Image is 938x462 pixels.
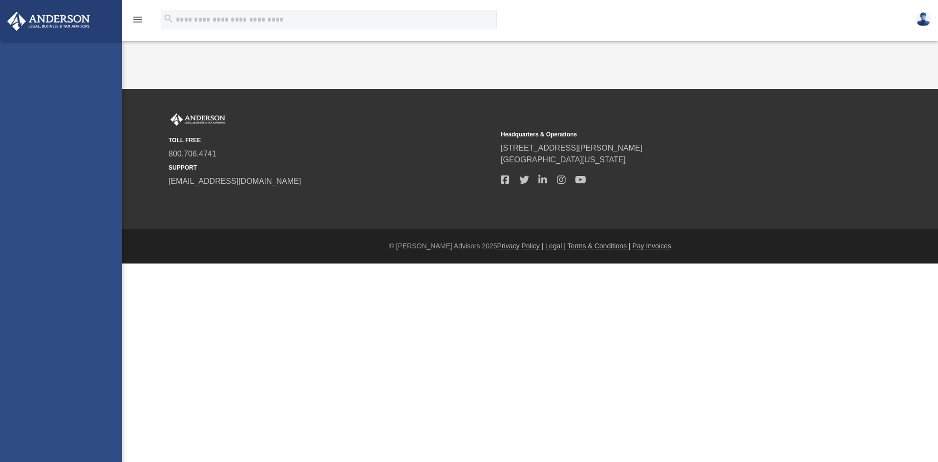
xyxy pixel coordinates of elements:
a: menu [132,19,144,25]
img: User Pic [916,12,931,26]
a: Legal | [545,242,566,250]
a: 800.706.4741 [169,150,216,158]
a: Privacy Policy | [497,242,544,250]
small: TOLL FREE [169,136,494,145]
img: Anderson Advisors Platinum Portal [4,12,93,31]
small: SUPPORT [169,163,494,172]
a: [EMAIL_ADDRESS][DOMAIN_NAME] [169,177,301,185]
img: Anderson Advisors Platinum Portal [169,113,227,126]
small: Headquarters & Operations [501,130,826,139]
a: [GEOGRAPHIC_DATA][US_STATE] [501,155,626,164]
i: menu [132,14,144,25]
a: Pay Invoices [632,242,671,250]
i: search [163,13,174,24]
div: © [PERSON_NAME] Advisors 2025 [122,241,938,251]
a: Terms & Conditions | [568,242,631,250]
a: [STREET_ADDRESS][PERSON_NAME] [501,144,642,152]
